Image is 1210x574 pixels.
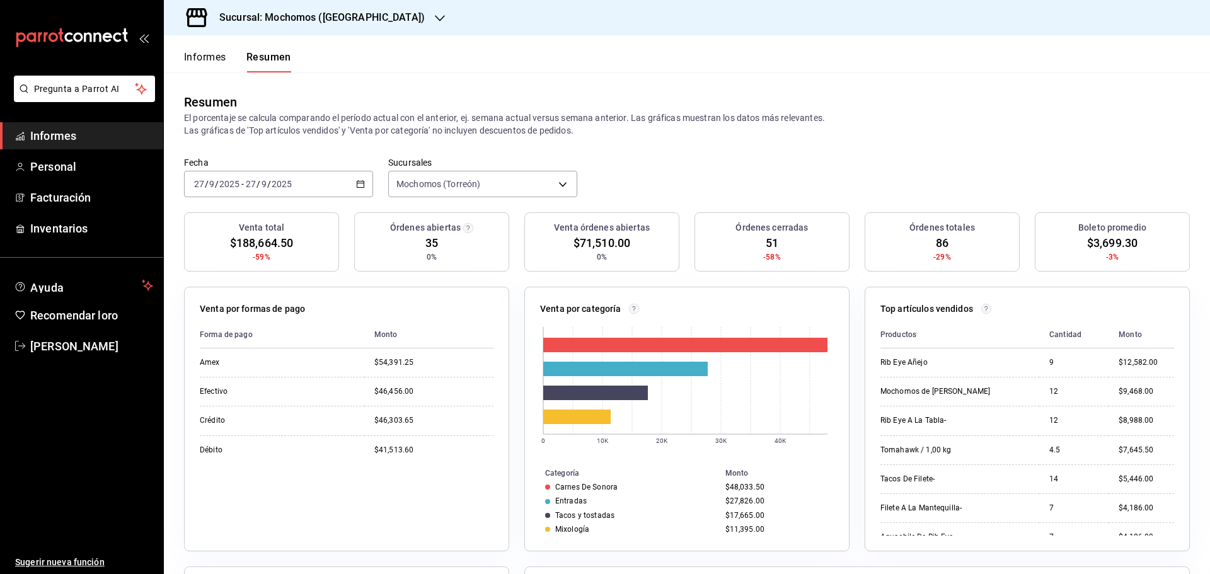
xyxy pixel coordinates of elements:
[715,437,727,444] text: 30K
[241,179,244,189] font: -
[425,236,438,250] font: 35
[261,179,267,189] input: --
[374,330,398,339] font: Monto
[9,91,155,105] a: Pregunta a Parrot AI
[271,179,292,189] input: ----
[555,511,614,520] font: Tacos y tostadas
[766,236,778,250] font: 51
[374,387,413,396] font: $46,456.00
[1049,358,1054,367] font: 9
[1119,474,1153,483] font: $5,446.00
[1049,387,1058,396] font: 12
[239,222,284,232] font: Venta total
[1119,330,1142,339] font: Monto
[245,179,256,189] input: --
[246,51,291,63] font: Resumen
[545,469,579,478] font: Categoría
[219,179,240,189] input: ----
[1087,236,1138,250] font: $3,699.30
[256,179,260,189] font: /
[1119,503,1153,512] font: $4,186.00
[1049,532,1054,541] font: 7
[184,113,825,123] font: El porcentaje se calcula comparando el período actual con el anterior, ej. semana actual versus s...
[30,191,91,204] font: Facturación
[933,253,951,261] font: -29%
[1049,503,1054,512] font: 7
[880,304,973,314] font: Top artículos vendidos
[15,557,105,567] font: Sugerir nueva función
[936,236,948,250] font: 86
[374,445,413,454] font: $41,513.60
[1119,387,1153,396] font: $9,468.00
[1119,416,1153,425] font: $8,988.00
[388,157,432,167] font: Sucursales
[555,483,618,491] font: Carnes De Sonora
[725,525,764,534] font: $11,395.00
[30,222,88,235] font: Inventarios
[540,304,621,314] font: Venta por categoría
[184,157,209,167] font: Fecha
[1049,330,1081,339] font: Cantidad
[880,358,928,367] font: Rib Eye Añejo
[1078,222,1146,232] font: Boleto promedio
[880,416,946,425] font: Rib Eye A La Tabla-
[184,125,573,135] font: Las gráficas de 'Top artículos vendidos' y 'Venta por categoría' no incluyen descuentos de pedidos.
[30,129,76,142] font: Informes
[880,474,935,483] font: Tacos De Filete-
[725,497,764,505] font: $27,826.00
[209,179,215,189] input: --
[200,330,253,339] font: Forma de pago
[735,222,808,232] font: Órdenes cerradas
[30,281,64,294] font: Ayuda
[14,76,155,102] button: Pregunta a Parrot AI
[880,503,962,512] font: Filete A La Mantequilla-
[193,179,205,189] input: --
[215,179,219,189] font: /
[374,358,413,367] font: $54,391.25
[1049,416,1058,425] font: 12
[597,437,609,444] text: 10K
[1049,474,1058,483] font: 14
[1106,253,1119,261] font: -3%
[725,483,764,491] font: $48,033.50
[30,340,118,353] font: [PERSON_NAME]
[253,253,270,261] font: -59%
[200,304,305,314] font: Venta por formas de pago
[200,387,228,396] font: Efectivo
[1049,445,1060,454] font: 4.5
[880,387,990,396] font: Mochomos de [PERSON_NAME]
[1119,445,1153,454] font: $7,645.50
[541,437,545,444] text: 0
[184,51,226,63] font: Informes
[30,309,118,322] font: Recomendar loro
[200,416,225,425] font: Crédito
[725,469,749,478] font: Monto
[880,330,916,339] font: Productos
[34,84,120,94] font: Pregunta a Parrot AI
[390,222,461,232] font: Órdenes abiertas
[880,445,951,454] font: Tomahawk / 1,00 kg
[763,253,781,261] font: -58%
[909,222,975,232] font: Órdenes totales
[656,437,668,444] text: 20K
[374,416,413,425] font: $46,303.65
[219,11,425,23] font: Sucursal: Mochomos ([GEOGRAPHIC_DATA])
[725,511,764,520] font: $17,665.00
[184,50,291,72] div: pestañas de navegación
[597,253,607,261] font: 0%
[396,179,480,189] font: Mochomos (Torreón)
[30,160,76,173] font: Personal
[775,437,786,444] text: 40K
[230,236,293,250] font: $188,664.50
[184,95,237,110] font: Resumen
[427,253,437,261] font: 0%
[555,525,589,534] font: Mixología
[573,236,630,250] font: $71,510.00
[555,497,587,505] font: Entradas
[554,222,650,232] font: Venta órdenes abiertas
[267,179,271,189] font: /
[1119,532,1153,541] font: $4,186.00
[200,358,220,367] font: Amex
[880,532,955,541] font: Aguachile De Rib Eye-
[200,445,222,454] font: Débito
